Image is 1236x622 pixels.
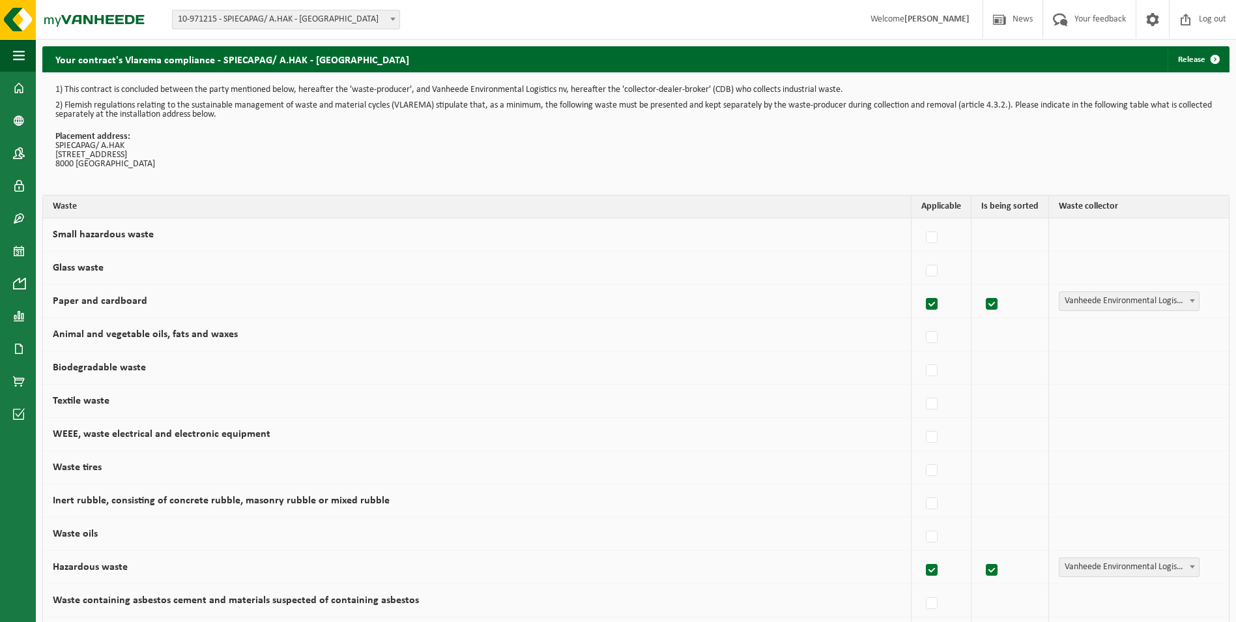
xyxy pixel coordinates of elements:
h2: Your contract's Vlarema compliance - SPIECAPAG/ A.HAK - [GEOGRAPHIC_DATA] [42,46,422,72]
a: Release [1168,46,1228,72]
label: Small hazardous waste [53,230,154,240]
p: 2) Flemish regulations relating to the sustainable management of waste and material cycles (VLARE... [55,101,1216,119]
label: Hazardous waste [53,562,128,572]
th: Is being sorted [971,196,1049,218]
p: 1) This contract is concluded between the party mentioned below, hereafter the 'waste-producer', ... [55,85,1216,95]
label: Inert rubble, consisting of concrete rubble, masonry rubble or mixed rubble [53,496,390,506]
span: Vanheede Environmental Logistics [1059,558,1199,576]
th: Applicable [912,196,971,218]
label: WEEE, waste electrical and electronic equipment [53,429,270,439]
span: Vanheede Environmental Logistics [1059,291,1200,311]
span: Vanheede Environmental Logistics [1059,557,1200,577]
label: Waste tires [53,462,102,473]
strong: [PERSON_NAME] [904,14,970,24]
span: Vanheede Environmental Logistics [1059,292,1199,310]
label: Waste containing asbestos cement and materials suspected of containing asbestos [53,595,419,606]
label: Textile waste [53,396,109,406]
p: SPIECAPAG/ A.HAK [STREET_ADDRESS] 8000 [GEOGRAPHIC_DATA] [55,132,1216,169]
label: Waste oils [53,529,98,539]
span: 10-971215 - SPIECAPAG/ A.HAK - BRUGGE [173,10,399,29]
span: 10-971215 - SPIECAPAG/ A.HAK - BRUGGE [172,10,400,29]
strong: Placement address: [55,132,130,141]
th: Waste [43,196,912,218]
label: Biodegradable waste [53,363,146,373]
label: Glass waste [53,263,104,273]
label: Paper and cardboard [53,296,147,306]
label: Animal and vegetable oils, fats and waxes [53,329,238,340]
th: Waste collector [1049,196,1229,218]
